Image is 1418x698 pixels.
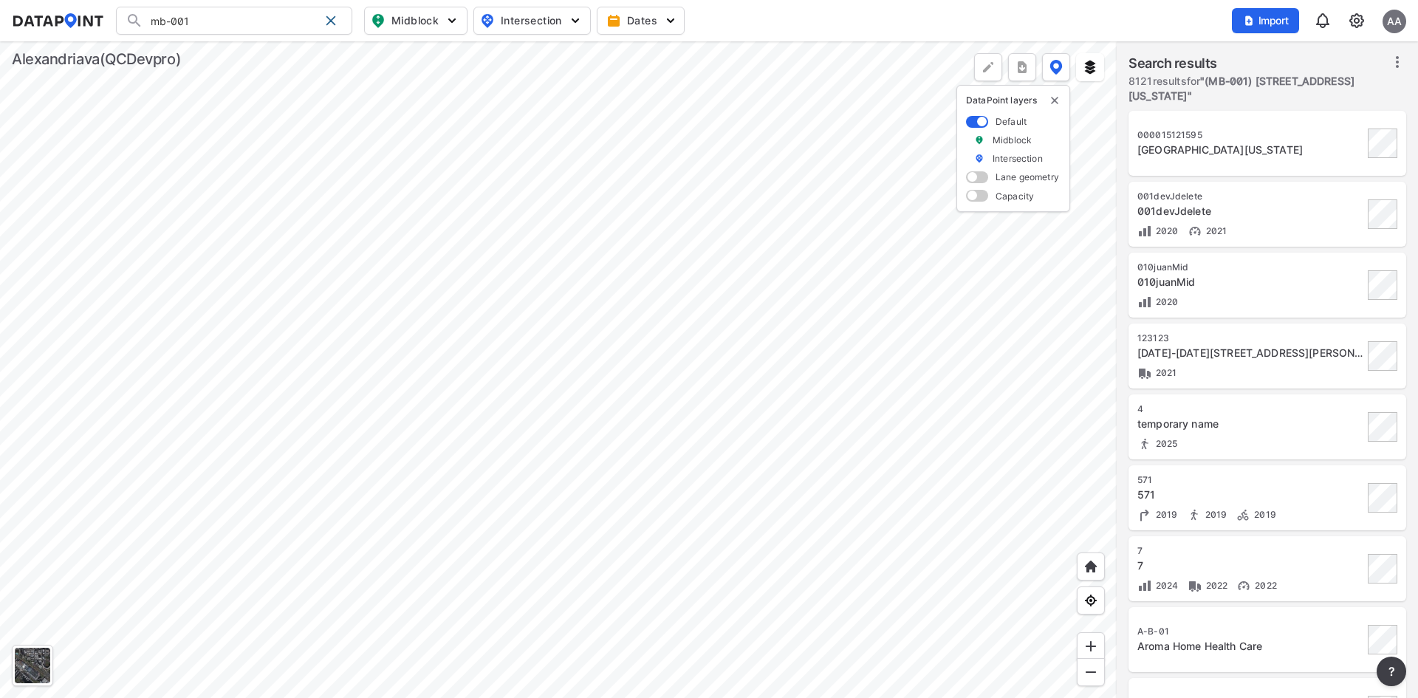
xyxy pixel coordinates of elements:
div: Stadium Dr, Alexandria, Virginia, 22302 [1137,143,1363,157]
img: +XpAUvaXAN7GudzAAAAAElFTkSuQmCC [1083,559,1098,574]
span: 2019 [1250,509,1276,520]
div: temporary name [1137,417,1363,431]
span: 2024 [1152,580,1179,591]
label: Default [996,115,1027,128]
span: 2021 [1202,225,1227,236]
p: DataPoint layers [966,95,1061,106]
div: AA [1383,10,1406,33]
img: xqJnZQTG2JQi0x5lvmkeSNbbgIiQD62bqHG8IfrOzanD0FsRdYrij6fAAAAAElFTkSuQmCC [1015,60,1030,75]
img: Vehicle speed [1188,224,1202,239]
button: Dates [597,7,685,35]
div: 001devJdelete [1137,204,1363,219]
button: External layers [1076,53,1104,81]
button: more [1008,53,1036,81]
label: 8121 results for [1128,74,1388,103]
img: marker_Midblock.5ba75e30.svg [974,134,984,146]
input: Search [143,9,319,32]
span: Intersection [480,12,581,30]
img: 5YPKRKmlfpI5mqlR8AD95paCi+0kK1fRFDJSaMmawlwaeJcJwk9O2fotCW5ve9gAAAAASUVORK5CYII= [663,13,678,28]
div: Home [1077,552,1105,581]
img: data-point-layers.37681fc9.svg [1049,60,1063,75]
img: Volume count [1137,578,1152,593]
img: 8A77J+mXikMhHQAAAAASUVORK5CYII= [1314,12,1332,30]
div: 7 [1137,545,1363,557]
button: Import [1232,8,1299,33]
img: ZvzfEJKXnyWIrJytrsY285QMwk63cM6Drc+sIAAAAASUVORK5CYII= [1083,639,1098,654]
div: Toggle basemap [12,645,53,686]
img: Turning count [1137,507,1152,522]
div: Aroma Home Health Care [1137,639,1363,654]
img: +Dz8AAAAASUVORK5CYII= [981,60,996,75]
div: Zoom out [1077,658,1105,686]
img: Pedestrian count [1187,507,1202,522]
span: Dates [609,13,675,28]
label: Search results [1128,53,1388,74]
img: Volume count [1137,224,1152,239]
img: Bicycle count [1236,507,1250,522]
label: Lane geometry [996,171,1059,183]
div: A-B-01 [1137,626,1363,637]
span: ? [1386,663,1397,680]
div: 010juanMid [1137,275,1363,290]
img: dataPointLogo.9353c09d.svg [12,13,104,28]
span: " (MB-001) [STREET_ADDRESS][US_STATE] " [1128,75,1354,102]
span: 2022 [1251,580,1277,591]
div: 001devJdelete [1137,191,1363,202]
div: Polygon tool [974,53,1002,81]
button: DataPoint layers [1042,53,1070,81]
div: View my location [1077,586,1105,615]
div: 010juanMid [1137,261,1363,273]
div: 000015121595 [1137,129,1363,141]
button: more [1377,657,1406,686]
a: Import [1232,13,1306,27]
img: 5YPKRKmlfpI5mqlR8AD95paCi+0kK1fRFDJSaMmawlwaeJcJwk9O2fotCW5ve9gAAAAASUVORK5CYII= [445,13,459,28]
img: Vehicle class [1137,366,1152,380]
span: 2020 [1152,225,1179,236]
span: 2019 [1202,509,1227,520]
span: 2022 [1202,580,1228,591]
img: Pedestrian count [1137,437,1152,451]
span: 2021 [1152,367,1177,378]
img: MAAAAAElFTkSuQmCC [1083,665,1098,680]
button: delete [1049,95,1061,106]
button: Midblock [364,7,467,35]
button: Intersection [473,7,591,35]
span: 2019 [1152,509,1178,520]
label: Midblock [993,134,1032,146]
div: Zoom in [1077,632,1105,660]
span: Midblock [371,12,458,30]
img: Vehicle class [1188,578,1202,593]
img: Vehicle speed [1236,578,1251,593]
div: 571 [1137,487,1363,502]
div: Clear search [319,9,343,32]
div: 571 [1137,474,1363,486]
img: zeq5HYn9AnE9l6UmnFLPAAAAAElFTkSuQmCC [1083,593,1098,608]
img: 5YPKRKmlfpI5mqlR8AD95paCi+0kK1fRFDJSaMmawlwaeJcJwk9O2fotCW5ve9gAAAAASUVORK5CYII= [568,13,583,28]
div: Alexandriava(QCDevpro) [12,49,181,69]
img: cids17cp3yIFEOpj3V8A9qJSH103uA521RftCD4eeui4ksIb+krbm5XvIjxD52OS6NWLn9gAAAAAElFTkSuQmCC [1348,12,1366,30]
img: close-external-leyer.3061a1c7.svg [1049,95,1061,106]
label: Intersection [993,152,1043,165]
span: Import [1241,13,1290,28]
img: layers.ee07997e.svg [1083,60,1097,75]
div: 123123 [1137,332,1363,344]
img: map_pin_int.54838e6b.svg [479,12,496,30]
img: marker_Intersection.6861001b.svg [974,152,984,165]
img: map_pin_mid.602f9df1.svg [369,12,387,30]
img: Volume count [1137,295,1152,309]
img: file_add.62c1e8a2.svg [1243,15,1255,27]
img: calendar-gold.39a51dde.svg [606,13,621,28]
div: 1876-2098 N Beauregard St, Alexandria, Virginia, 22311 [1137,346,1363,360]
div: 7 [1137,558,1363,573]
div: 4 [1137,403,1363,415]
span: 2020 [1152,296,1179,307]
span: 2025 [1152,438,1178,449]
label: Capacity [996,190,1034,202]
